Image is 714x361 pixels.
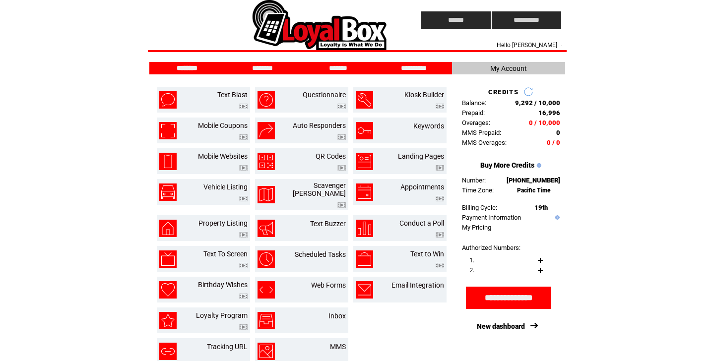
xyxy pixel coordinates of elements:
span: Hello [PERSON_NAME] [497,42,557,49]
img: email-integration.png [356,281,373,299]
img: video.png [337,202,346,208]
span: 0 / 0 [547,139,560,146]
span: 1. [469,256,474,264]
span: 0 / 10,000 [529,119,560,126]
img: appointments.png [356,183,373,201]
a: Inbox [328,312,346,320]
a: MMS [330,343,346,351]
img: video.png [239,104,248,109]
img: text-to-win.png [356,250,373,268]
a: Conduct a Poll [399,219,444,227]
span: Time Zone: [462,186,494,194]
a: Mobile Coupons [198,121,248,129]
a: Tracking URL [207,343,248,351]
img: keywords.png [356,122,373,139]
img: conduct-a-poll.png [356,220,373,237]
img: birthday-wishes.png [159,281,177,299]
img: mobile-websites.png [159,153,177,170]
a: Text Blast [217,91,248,99]
span: Number: [462,177,486,184]
a: Keywords [413,122,444,130]
span: Billing Cycle: [462,204,497,211]
span: 16,996 [538,109,560,117]
span: 2. [469,266,474,274]
a: Questionnaire [303,91,346,99]
img: mobile-coupons.png [159,122,177,139]
img: auto-responders.png [258,122,275,139]
img: video.png [337,134,346,140]
img: inbox.png [258,312,275,329]
a: Mobile Websites [198,152,248,160]
span: Overages: [462,119,490,126]
img: video.png [239,263,248,268]
img: video.png [337,104,346,109]
img: scheduled-tasks.png [258,250,275,268]
img: text-buzzer.png [258,220,275,237]
img: web-forms.png [258,281,275,299]
a: Landing Pages [398,152,444,160]
a: QR Codes [316,152,346,160]
img: kiosk-builder.png [356,91,373,109]
img: video.png [436,196,444,201]
img: text-to-screen.png [159,250,177,268]
span: Balance: [462,99,486,107]
img: landing-pages.png [356,153,373,170]
a: Auto Responders [293,121,346,129]
a: Text To Screen [203,250,248,258]
a: Kiosk Builder [404,91,444,99]
img: video.png [436,263,444,268]
img: video.png [436,232,444,238]
a: Web Forms [311,281,346,289]
a: Payment Information [462,214,521,221]
img: qr-codes.png [258,153,275,170]
img: video.png [337,165,346,171]
span: MMS Prepaid: [462,129,501,136]
img: mms.png [258,343,275,360]
span: Prepaid: [462,109,485,117]
span: MMS Overages: [462,139,507,146]
a: Loyalty Program [196,311,248,319]
a: New dashboard [477,322,525,330]
a: Vehicle Listing [203,183,248,191]
a: My Pricing [462,224,491,231]
img: video.png [436,165,444,171]
span: My Account [490,64,527,72]
span: Authorized Numbers: [462,244,520,251]
span: 19th [534,204,548,211]
a: Birthday Wishes [198,281,248,289]
a: Buy More Credits [480,161,534,169]
img: video.png [436,104,444,109]
img: help.gif [534,163,541,168]
img: text-blast.png [159,91,177,109]
img: loyalty-program.png [159,312,177,329]
span: CREDITS [488,88,519,96]
a: Scavenger [PERSON_NAME] [293,181,346,197]
img: video.png [239,232,248,238]
img: scavenger-hunt.png [258,186,275,203]
img: property-listing.png [159,220,177,237]
img: tracking-url.png [159,343,177,360]
img: video.png [239,324,248,330]
img: vehicle-listing.png [159,183,177,201]
img: video.png [239,196,248,201]
span: 0 [556,129,560,136]
img: video.png [239,294,248,299]
a: Text to Win [410,250,444,258]
a: Appointments [400,183,444,191]
img: video.png [239,165,248,171]
a: Scheduled Tasks [295,250,346,258]
a: Property Listing [198,219,248,227]
img: video.png [239,134,248,140]
span: [PHONE_NUMBER] [507,177,560,184]
span: 9,292 / 10,000 [515,99,560,107]
a: Text Buzzer [310,220,346,228]
img: questionnaire.png [258,91,275,109]
span: Pacific Time [517,187,551,194]
a: Email Integration [391,281,444,289]
img: help.gif [553,215,560,220]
